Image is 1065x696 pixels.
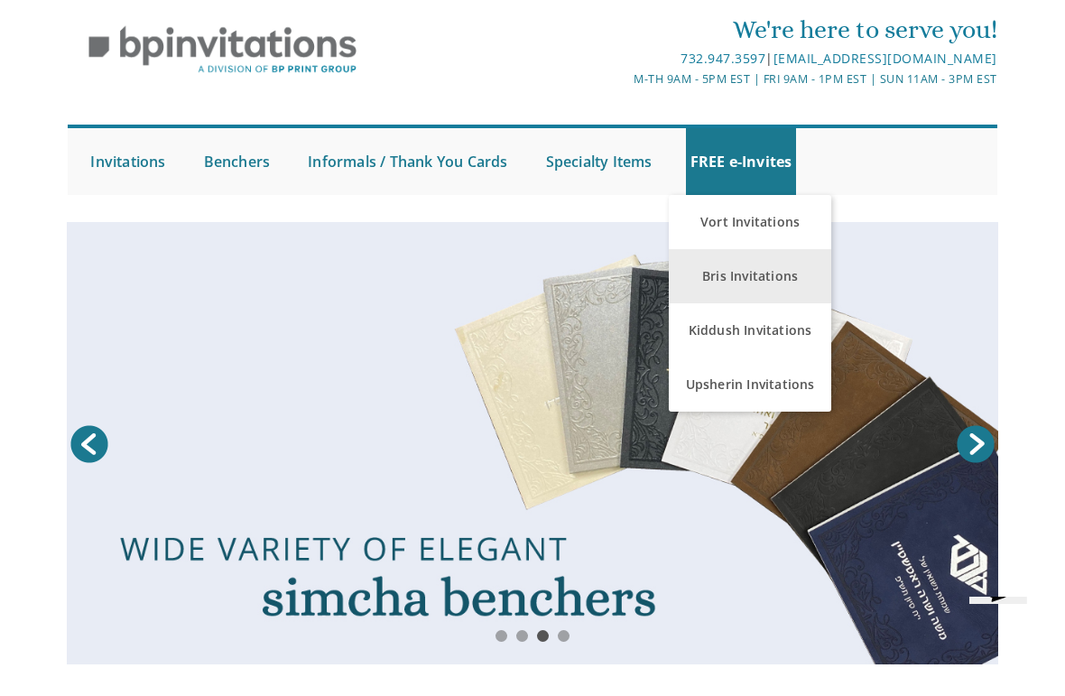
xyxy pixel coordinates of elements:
a: Next [953,422,998,467]
a: Invitations [86,128,170,195]
a: Benchers [199,128,275,195]
a: Upsherin Invitations [669,357,831,412]
a: Kiddush Invitations [669,303,831,357]
a: Informals / Thank You Cards [303,128,512,195]
a: Vort Invitations [669,195,831,249]
a: [EMAIL_ADDRESS][DOMAIN_NAME] [773,50,997,67]
img: BP Invitation Loft [68,13,377,88]
a: 732.947.3597 [681,50,765,67]
a: FREE e-Invites [686,128,797,195]
a: Specialty Items [542,128,657,195]
div: | [378,48,996,70]
div: M-Th 9am - 5pm EST | Fri 9am - 1pm EST | Sun 11am - 3pm EST [378,70,996,88]
div: We're here to serve you! [378,12,996,48]
a: Bris Invitations [669,249,831,303]
iframe: chat widget [962,597,1050,681]
a: Prev [67,422,112,467]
